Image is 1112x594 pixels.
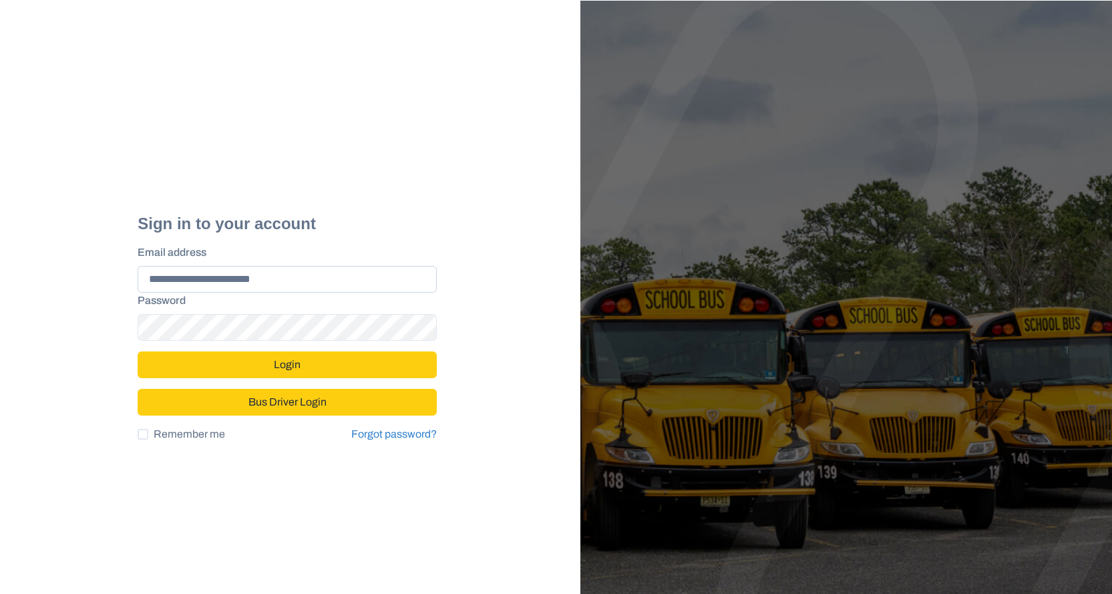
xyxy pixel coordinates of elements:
h2: Sign in to your account [138,214,437,234]
button: Bus Driver Login [138,389,437,416]
label: Password [138,293,429,309]
a: Forgot password? [351,428,437,440]
label: Email address [138,245,429,261]
a: Bus Driver Login [138,390,437,402]
a: Forgot password? [351,426,437,442]
span: Remember me [154,426,225,442]
button: Login [138,351,437,378]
